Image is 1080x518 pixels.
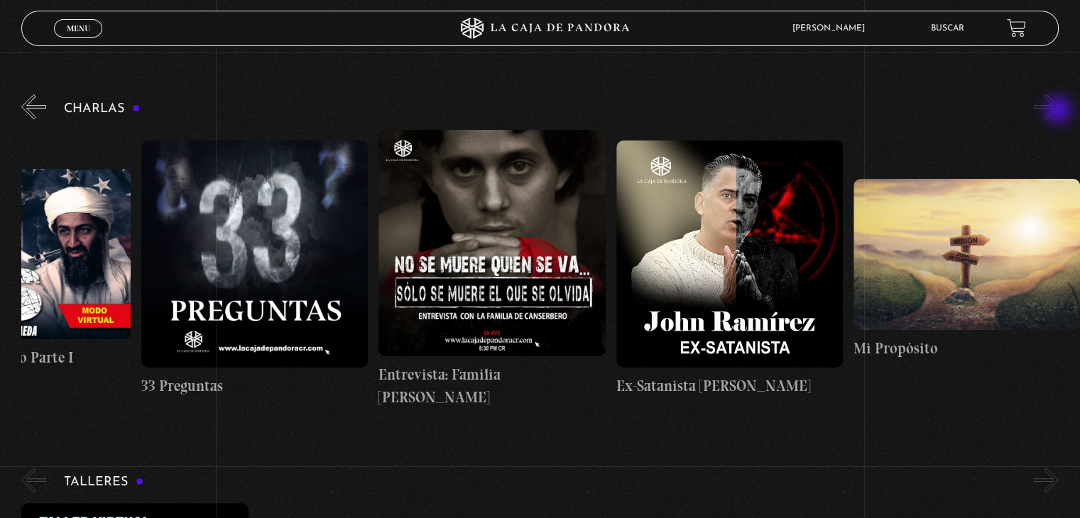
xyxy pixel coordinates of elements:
[67,24,90,33] span: Menu
[616,375,843,397] h4: Ex-Satanista [PERSON_NAME]
[853,337,1080,360] h4: Mi Propósito
[378,363,605,408] h4: Entrevista: Familia [PERSON_NAME]
[931,24,964,33] a: Buscar
[141,130,368,408] a: 33 Preguntas
[62,35,95,45] span: Cerrar
[21,94,46,119] button: Previous
[1007,18,1026,38] a: View your shopping cart
[141,375,368,397] h4: 33 Preguntas
[853,130,1080,408] a: Mi Propósito
[21,468,46,492] button: Previous
[1034,468,1059,492] button: Next
[378,130,605,408] a: Entrevista: Familia [PERSON_NAME]
[785,24,879,33] span: [PERSON_NAME]
[64,475,143,489] h3: Talleres
[1034,94,1059,119] button: Next
[64,102,140,116] h3: Charlas
[616,130,843,408] a: Ex-Satanista [PERSON_NAME]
